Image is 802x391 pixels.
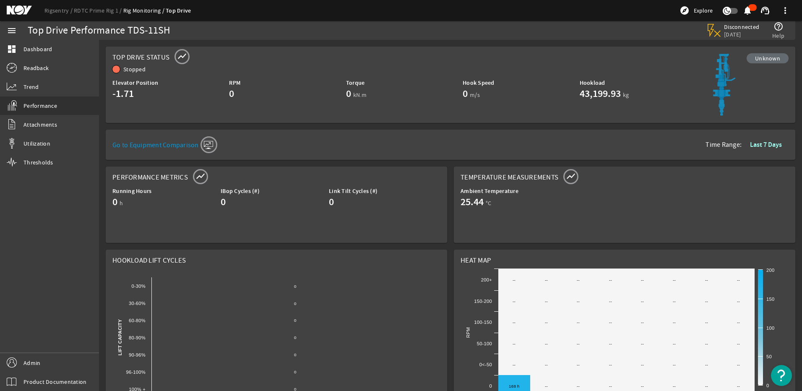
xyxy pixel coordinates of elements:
[737,299,740,304] text: --
[461,195,484,209] b: 25.44
[329,195,334,209] b: 0
[641,341,644,346] text: --
[346,87,351,100] b: 0
[129,352,146,357] text: 90-96%
[513,320,516,325] text: --
[229,79,240,87] b: RPM
[23,102,57,110] span: Performance
[545,299,548,304] text: --
[773,21,784,31] mat-icon: help_outline
[479,362,492,367] text: 0<-50
[577,384,580,388] text: --
[229,87,234,100] b: 0
[641,384,644,388] text: --
[7,26,17,36] mat-icon: menu
[609,384,612,388] text: --
[700,53,747,116] img: Top Drive Image
[760,5,770,16] mat-icon: support_agent
[680,5,690,16] mat-icon: explore
[195,171,206,181] mat-icon: show_chart
[7,44,17,54] mat-icon: dashboard
[545,278,548,282] text: --
[577,341,580,346] text: --
[131,284,146,289] text: 0-30%
[112,79,158,87] b: Elevator Position
[474,299,492,304] text: 150-200
[474,320,492,325] text: 100-150
[329,187,378,195] b: Link Tilt Cycles (#)
[23,359,40,367] span: Admin
[129,301,146,306] text: 30-60%
[23,120,57,129] span: Attachments
[705,320,708,325] text: --
[545,341,548,346] text: --
[513,299,516,304] text: --
[673,362,676,367] text: --
[623,91,629,99] span: kg
[294,335,297,340] text: 0
[486,199,492,207] span: °C
[577,362,580,367] text: --
[294,284,297,289] text: 0
[513,341,516,346] text: --
[737,362,740,367] text: --
[23,45,52,53] span: Dashboard
[477,341,492,346] text: 50-100
[580,79,605,87] b: Hookload
[294,318,297,323] text: 0
[117,319,122,356] text: Lift Capacity
[673,341,676,346] text: --
[221,187,260,195] b: IBop Cycles (#)
[23,83,39,91] span: Trend
[112,53,169,62] span: Top Drive Status
[766,354,772,359] text: 50
[737,384,740,388] text: --
[44,7,74,14] a: Rigsentry
[577,299,580,304] text: --
[705,299,708,304] text: --
[481,277,492,282] text: 200+
[705,341,708,346] text: --
[120,199,123,207] span: h
[545,320,548,325] text: --
[353,91,367,99] span: kN.m
[737,320,740,325] text: --
[673,384,676,388] text: --
[112,195,117,209] b: 0
[23,64,49,72] span: Readback
[126,370,146,375] text: 96-100%
[509,384,520,388] text: 168 h
[766,297,774,302] text: 150
[294,352,297,357] text: 0
[112,256,186,265] span: Hookload Lift Cycles
[566,171,576,181] mat-icon: show_chart
[609,320,612,325] text: --
[577,320,580,325] text: --
[747,53,789,63] div: Unknown
[123,65,146,73] span: Stopped
[641,299,644,304] text: --
[463,79,495,87] b: Hook Speed
[673,278,676,282] text: --
[123,7,166,14] a: Rig Monitoring
[466,327,471,338] text: RPM
[641,362,644,367] text: --
[641,320,644,325] text: --
[461,256,491,265] span: Heat Map
[463,87,468,100] b: 0
[580,87,621,100] b: 43,199.93
[28,26,171,35] div: Top Drive Performance TDS-11SH
[129,318,146,323] text: 60-80%
[490,383,492,388] text: 0
[694,6,713,15] span: Explore
[112,187,151,195] b: Running Hours
[177,51,187,61] mat-icon: show_chart
[346,79,365,87] b: Torque
[112,173,188,182] span: Performance Metrics
[470,91,480,99] span: m/s
[74,7,123,14] a: RDTC Prime Rig 1
[545,384,548,388] text: --
[676,4,716,17] button: Explore
[221,195,226,209] b: 0
[673,320,676,325] text: --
